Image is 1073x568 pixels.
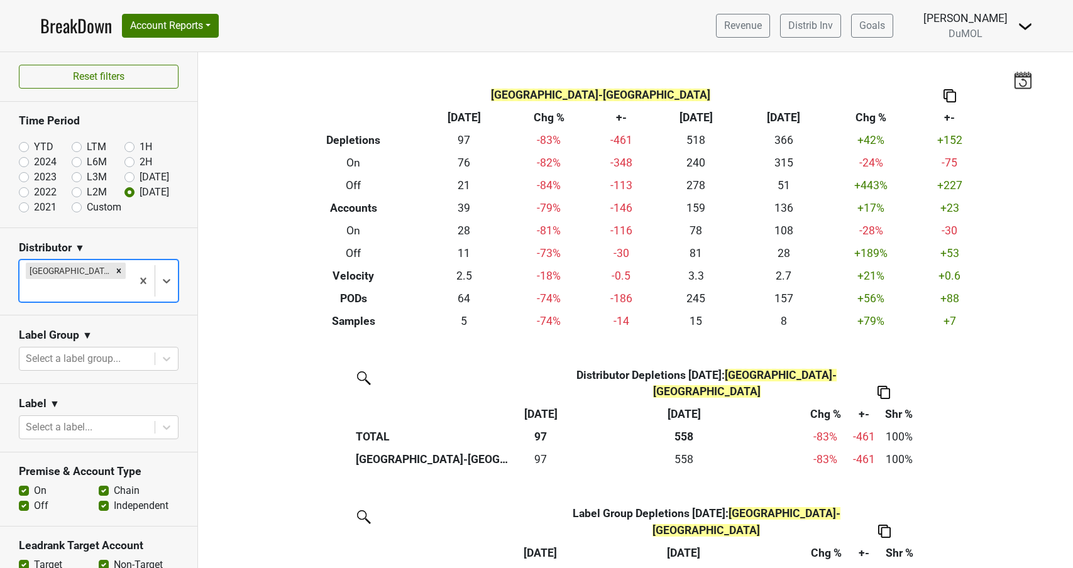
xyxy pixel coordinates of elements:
td: 315 [740,151,827,174]
img: Copy to clipboard [878,525,891,538]
h3: Distributor [19,241,72,254]
label: Off [34,498,48,513]
div: [GEOGRAPHIC_DATA]-[GEOGRAPHIC_DATA] [26,263,112,279]
th: +- [590,106,652,129]
td: -14 [590,310,652,332]
th: Oct '25: activate to sort column ascending [517,542,564,564]
td: 28 [421,219,508,242]
th: Oct '25: activate to sort column ascending [517,403,565,426]
img: filter [353,367,373,387]
span: ▼ [82,328,92,343]
td: 100% [879,449,919,471]
th: +-: activate to sort column ascending [849,542,879,564]
td: 2.5 [421,265,508,287]
img: Copy to clipboard [944,89,956,102]
th: Chg % [508,106,590,129]
td: 136 [740,197,827,219]
th: Chg %: activate to sort column ascending [803,403,848,426]
td: 159 [652,197,740,219]
th: 558 [565,426,803,449]
td: 2.7 [740,265,827,287]
td: 39 [421,197,508,219]
button: Reset filters [19,65,179,89]
th: +- [915,106,984,129]
label: [DATE] [140,185,169,200]
th: &nbsp;: activate to sort column ascending [353,542,517,564]
td: 28 [740,242,827,265]
td: 518 [652,129,740,151]
th: [DATE] [740,106,827,129]
span: [GEOGRAPHIC_DATA]-[GEOGRAPHIC_DATA] [652,507,840,536]
td: -84 % [508,174,590,197]
label: Chain [114,483,140,498]
span: ▼ [50,396,60,412]
label: 2023 [34,170,57,185]
td: 97 [517,449,565,471]
h3: Label [19,397,47,410]
th: Shr %: activate to sort column ascending [879,403,919,426]
td: 81 [652,242,740,265]
th: Shr %: activate to sort column ascending [879,542,920,564]
th: Oct '24: activate to sort column ascending [565,403,803,426]
td: -81 % [508,219,590,242]
td: 8 [740,310,827,332]
label: [DATE] [140,170,169,185]
label: L3M [87,170,107,185]
td: +152 [915,129,984,151]
td: -30 [590,242,652,265]
td: +0.6 [915,265,984,287]
td: +7 [915,310,984,332]
h3: Leadrank Target Account [19,539,179,552]
td: 3.3 [652,265,740,287]
h3: Label Group [19,329,79,342]
td: +53 [915,242,984,265]
th: Off [287,174,421,197]
th: Velocity [287,265,421,287]
img: Dropdown Menu [1018,19,1033,34]
span: -83% [813,430,837,443]
label: On [34,483,47,498]
th: Chg % [827,106,915,129]
td: -146 [590,197,652,219]
label: 2022 [34,185,57,200]
td: 278 [652,174,740,197]
td: -82 % [508,151,590,174]
td: -74 % [508,287,590,310]
td: 76 [421,151,508,174]
td: -73 % [508,242,590,265]
td: 5 [421,310,508,332]
td: 78 [652,219,740,242]
td: -0.5 [590,265,652,287]
td: -186 [590,287,652,310]
td: -79 % [508,197,590,219]
th: TOTAL [353,426,517,449]
td: +88 [915,287,984,310]
th: Samples [287,310,421,332]
img: Copy to clipboard [878,386,890,399]
label: Independent [114,498,168,513]
td: -461 [590,129,652,151]
th: [DATE] [652,106,740,129]
td: -74 % [508,310,590,332]
td: -348 [590,151,652,174]
img: filter [353,506,373,526]
span: [GEOGRAPHIC_DATA]-[GEOGRAPHIC_DATA] [491,89,710,101]
td: -83 % [803,449,848,471]
th: 558.100 [565,449,803,471]
h3: Time Period [19,114,179,128]
th: Oct '24: activate to sort column ascending [564,542,804,564]
td: 366 [740,129,827,151]
td: -28 % [827,219,915,242]
td: -83 % [508,129,590,151]
th: Off [287,242,421,265]
td: 240 [652,151,740,174]
label: 2024 [34,155,57,170]
a: BreakDown [40,13,112,39]
label: L6M [87,155,107,170]
span: ▼ [75,241,85,256]
label: YTD [34,139,53,155]
th: [DATE] [421,106,508,129]
td: 21 [421,174,508,197]
td: -113 [590,174,652,197]
td: 157 [740,287,827,310]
